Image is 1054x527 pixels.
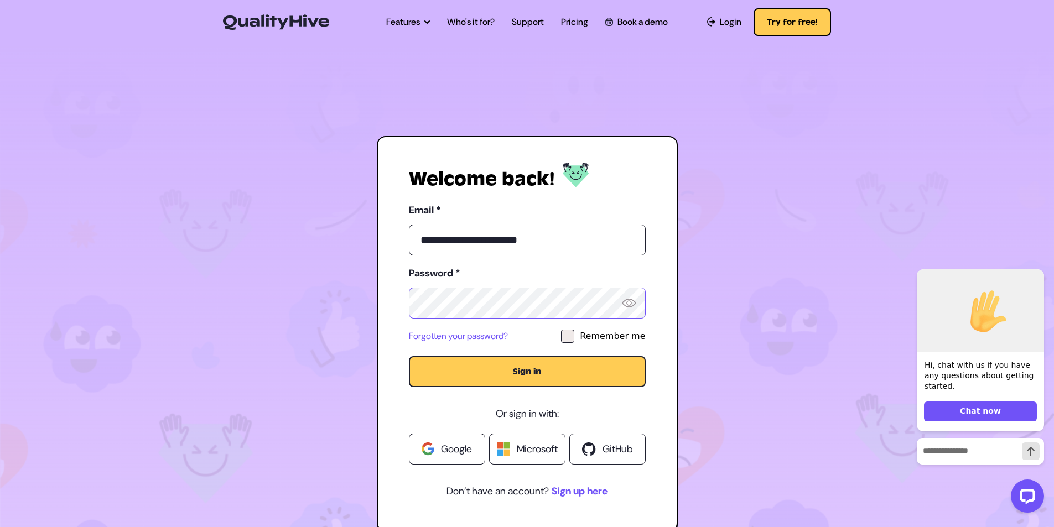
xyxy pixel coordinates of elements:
a: Book a demo [605,15,667,29]
iframe: LiveChat chat widget [908,259,1048,521]
p: Or sign in with: [409,405,646,422]
a: Google [409,434,485,465]
img: Reveal Password [622,299,636,307]
span: Microsoft [517,441,558,457]
a: Login [707,15,742,29]
img: Windows [497,442,510,456]
a: Sign up here [552,482,608,500]
a: Microsoft [489,434,565,465]
span: GitHub [603,441,633,457]
div: Remember me [580,330,645,343]
label: Email * [409,201,646,219]
button: Try for free! [754,8,831,36]
a: Support [512,15,544,29]
span: Login [720,15,741,29]
img: Log in to QualityHive [563,163,589,187]
img: Book a QualityHive Demo [605,18,612,25]
a: Pricing [561,15,588,29]
a: GitHub [569,434,646,465]
span: Google [441,441,472,457]
img: Google [422,442,434,456]
button: Sign in [409,356,646,387]
p: Don’t have an account? [409,482,646,500]
label: Password * [409,264,646,282]
a: Who's it for? [447,15,495,29]
a: Features [386,15,430,29]
img: Github [582,442,596,456]
a: Forgotten your password? [409,330,508,343]
h1: Welcome back! [409,168,554,190]
img: QualityHive - Bug Tracking Tool [223,14,329,30]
